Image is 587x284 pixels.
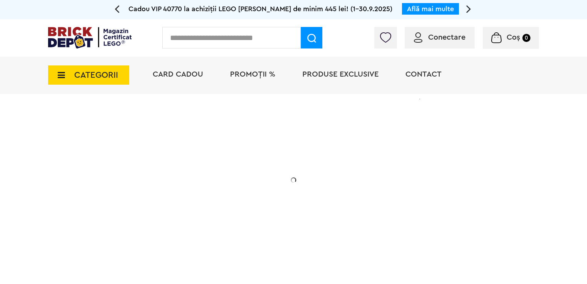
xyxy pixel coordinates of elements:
[103,136,257,164] h1: 20% Reducere!
[428,33,465,41] span: Conectare
[522,34,530,42] small: 0
[153,70,203,78] a: Card Cadou
[405,70,442,78] a: Contact
[103,221,257,231] div: Explorează
[230,70,275,78] a: PROMOȚII %
[414,33,465,41] a: Conectare
[407,5,454,12] a: Află mai multe
[507,33,520,41] span: Coș
[74,71,118,79] span: CATEGORII
[128,5,392,12] span: Cadou VIP 40770 la achiziții LEGO [PERSON_NAME] de minim 445 lei! (1-30.9.2025)
[103,171,257,204] h2: La două seturi LEGO de adulți achiziționate din selecție! În perioada 12 - [DATE]!
[302,70,379,78] a: Produse exclusive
